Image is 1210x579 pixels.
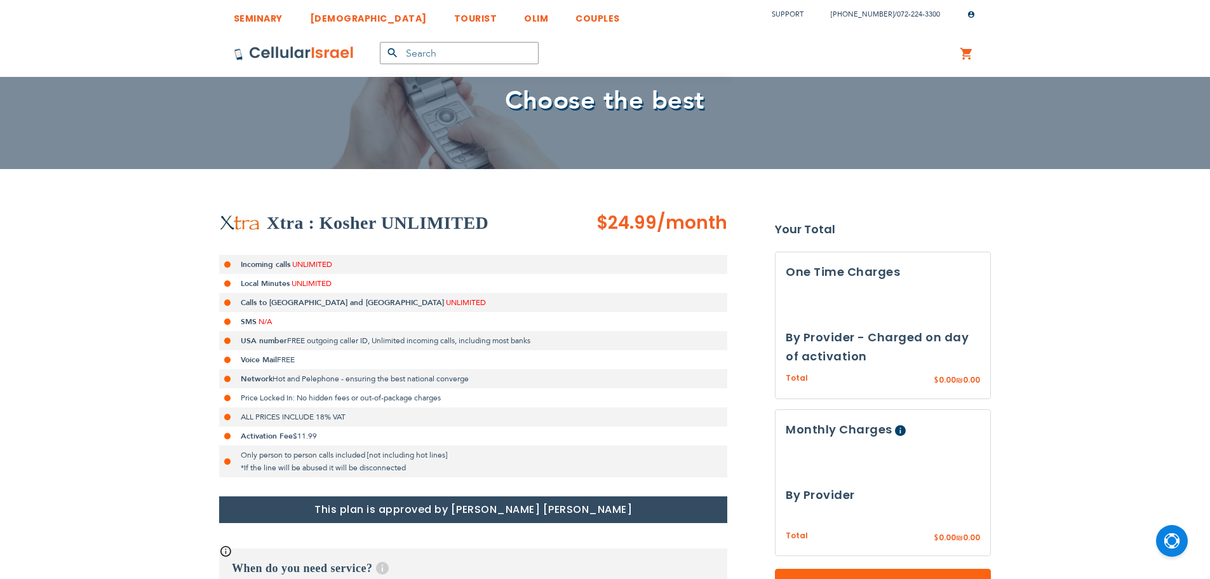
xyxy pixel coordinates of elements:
span: FREE outgoing caller ID, Unlimited incoming calls, including most banks [287,336,530,346]
img: Xtra : Kosher UNLIMITED [219,215,260,231]
strong: Incoming calls [241,259,290,269]
span: $ [934,533,939,544]
span: Monthly Charges [786,421,892,437]
strong: SMS [241,317,257,327]
a: OLIM [524,3,548,27]
span: $ [934,375,939,386]
span: Help [376,562,389,575]
li: Price Locked In: No hidden fees or out-of-package charges [219,388,727,407]
strong: Your Total [775,220,991,239]
span: /month [657,210,727,236]
span: 0.00 [939,374,956,385]
strong: Voice Mail [241,355,277,365]
a: TOURIST [454,3,497,27]
h3: By Provider - Charged on day of activation [786,328,980,366]
a: 072-224-3300 [897,10,940,19]
span: Total [786,530,808,542]
span: 0.00 [963,532,980,543]
span: $11.99 [293,431,317,441]
span: 0.00 [963,374,980,385]
strong: Calls to [GEOGRAPHIC_DATA] and [GEOGRAPHIC_DATA] [241,297,444,308]
span: N/A [259,317,272,327]
strong: Local Minutes [241,278,290,289]
a: SEMINARY [234,3,283,27]
a: COUPLES [575,3,620,27]
span: 0.00 [939,532,956,543]
span: FREE [277,355,295,365]
span: UNLIMITED [446,297,486,308]
h2: Xtra : Kosher UNLIMITED [267,210,488,236]
a: [PHONE_NUMBER] [831,10,894,19]
strong: Network [241,374,272,384]
a: [DEMOGRAPHIC_DATA] [310,3,427,27]
li: / [818,5,940,24]
h1: This plan is approved by [PERSON_NAME] [PERSON_NAME] [219,496,727,523]
h3: By Provider [786,486,980,505]
h3: One Time Charges [786,262,980,282]
strong: USA number [241,336,287,346]
img: Cellular Israel Logo [234,46,354,61]
span: ₪ [956,533,963,544]
strong: Activation Fee [241,431,293,441]
span: Total [786,372,808,385]
li: ALL PRICES INCLUDE 18% VAT [219,407,727,426]
span: Help [895,425,906,436]
li: Only person to person calls included [not including hot lines] *If the line will be abused it wil... [219,446,727,477]
span: Choose the best [505,83,705,118]
span: UNLIMITED [292,259,332,269]
span: ₪ [956,375,963,386]
span: $24.99 [596,210,657,235]
span: Hot and Pelephone - ensuring the best national converge [272,374,469,384]
a: Support [772,10,803,19]
input: Search [380,42,539,64]
span: UNLIMITED [292,278,332,289]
